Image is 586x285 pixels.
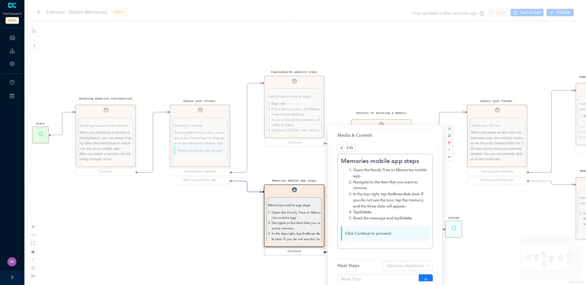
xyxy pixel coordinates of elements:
span: question-circle [10,80,15,85]
div: StartTrigger [32,127,49,143]
span: setting [10,61,15,66]
g: Edge from reactflownode_373a9d17-3e48-47a2-a589-66f3c639639d to reactflownode_76a13482-9207-4e09-... [51,107,74,140]
li: Tap . [353,209,429,215]
span: plus [424,277,428,281]
span: three dots icon [272,231,320,241]
span: Delete [360,210,371,214]
div: Deleting memories introductionGuideDeleting memories introductionWhen you contribute a memory to ... [75,105,136,177]
pre: FamilySearch website steps [271,70,317,74]
span: PROD [5,17,19,24]
input: Next Step [338,274,419,284]
h5: Memories mobile app steps [341,157,429,164]
li: Open the Family Tree or Memories mobile app. [272,210,320,220]
li: Navigate to the item that you want to remove. [353,179,429,191]
pre: Start [36,122,45,126]
div: Media & Content [338,132,433,139]
span: Delete [400,216,411,220]
button: plus [419,274,433,284]
li: Navigate to the item that you want to remove. [272,220,320,231]
div: FamilySearch website stepsGuideFamilySearch website stepsSign intoFamilySearch.From the top menu,... [264,76,324,148]
g: Edge from reactflownode_7406b311-33d2-4621-bac9-1de9ab08c30b to reactflownode_dc864ff4-d9c7-4908-... [232,78,262,177]
div: Select your format.GuideSelect your format.Deleting Memories is only available on the FamilySearc... [170,105,230,185]
img: 436b26eefb3d7b6a30ca334c05a043df [7,257,16,266]
pre: Select your format. [480,99,514,103]
img: Guide [292,187,297,192]
g: Edge from reactflownode_f19ea953-4e16-4172-9252-171c0a1b55db to reactflownode_b1458d9c-77fb-48c5-... [413,107,465,192]
span: Edit [347,146,353,150]
span: edit [340,146,344,150]
g: Edge from reactflownode_7406b311-33d2-4621-bac9-1de9ab08c30b to reactflownode_6262a1bd-046d-4fdc-... [232,176,262,197]
g: Edge from reactflownode_dc864ff4-d9c7-4908-83a9-16fc21e9270f to reactflownode_f19ea953-4e16-4172-... [326,122,349,148]
li: In the top-right, tap the . If you do not see the icon, tap the memory and the three dots will ap... [353,191,429,209]
div: Memories mobile app stepsGuideMemories mobile app stepsOpen the Family Tree or Memories mobile ap... [264,185,324,257]
p: Memories mobile app steps [268,202,321,207]
pre: Select your format. [183,99,217,103]
span: three dots icon [393,192,419,196]
div: SolvedSolved [445,221,462,237]
g: Edge from reactflownode_76a13482-9207-4e09-b774-1241e8581d54 to reactflownode_7406b311-33d2-4621-... [138,107,168,177]
button: editEdit [338,144,356,151]
div: Next Steps [338,262,382,269]
pre: Results of deleting a memory [351,112,411,115]
g: Edge from reactflownode_b1458d9c-77fb-48c5-b647-c5964db8c7d2 to reactflownode_fdc3ef8a-e5d8-44d0-... [529,85,574,177]
div: Continue [266,249,323,254]
div: Results of deleting a memoryGuideResults of deleting a memoryResultsWhen you delete a memory, it ... [351,119,411,200]
pre: Memories mobile app steps [272,179,316,183]
pre: Solved [448,216,459,220]
li: Open the Family Tree or Memories mobile app. [353,167,429,179]
g: Edge from reactflownode_b1458d9c-77fb-48c5-b647-c5964db8c7d2 to reactflownode_21704b88-51e8-4039-... [529,176,574,189]
p: Click Continue to proceed. [341,226,429,241]
pre: Deleting memories introduction [75,98,136,101]
div: Select your format.GuideSelect your format.When you delete an item from the Memories app, the mem... [467,105,527,185]
li: In the top-right, tap the . If you do not see the icon, tap the memory and the three dots will ap... [272,231,320,252]
li: Read the message and tap . [353,215,429,221]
